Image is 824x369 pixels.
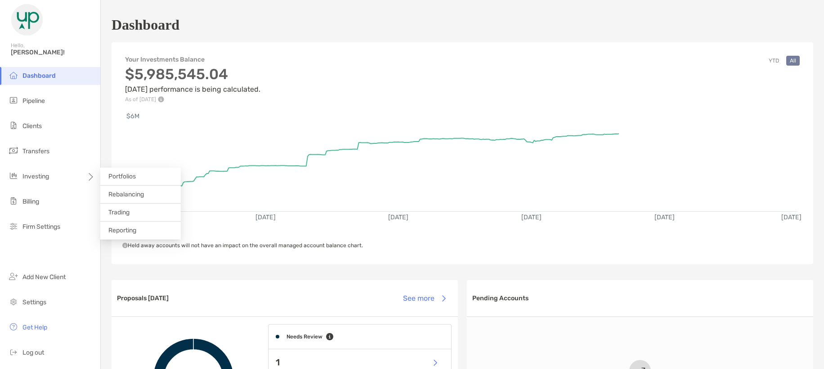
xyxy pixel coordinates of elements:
[22,173,49,180] span: Investing
[11,4,43,36] img: Zoe Logo
[8,271,19,282] img: add_new_client icon
[22,198,39,205] span: Billing
[8,196,19,206] img: billing icon
[255,213,276,221] text: [DATE]
[129,213,149,221] text: [DATE]
[8,221,19,231] img: firm-settings icon
[8,347,19,357] img: logout icon
[287,333,322,340] h4: Needs Review
[22,97,45,105] span: Pipeline
[389,213,409,221] text: [DATE]
[472,294,528,302] h3: Pending Accounts
[22,324,47,331] span: Get Help
[125,66,260,102] div: [DATE] performance is being calculated.
[765,56,783,66] button: YTD
[396,289,452,308] button: See more
[22,72,56,80] span: Dashboard
[8,120,19,131] img: clients icon
[654,213,675,221] text: [DATE]
[125,56,260,63] h4: Your Investments Balance
[781,213,802,221] text: [DATE]
[22,223,60,231] span: Firm Settings
[22,298,46,306] span: Settings
[158,96,164,102] img: Performance Info
[22,122,42,130] span: Clients
[8,170,19,181] img: investing icon
[521,213,542,221] text: [DATE]
[276,357,280,368] p: 1
[8,95,19,106] img: pipeline icon
[22,349,44,356] span: Log out
[125,66,260,83] h3: $5,985,545.04
[112,17,179,33] h1: Dashboard
[8,321,19,332] img: get-help icon
[786,56,800,66] button: All
[122,242,363,249] span: Held away accounts will not have an impact on the overall managed account balance chart.
[22,273,66,281] span: Add New Client
[8,296,19,307] img: settings icon
[8,145,19,156] img: transfers icon
[125,96,260,102] p: As of [DATE]
[22,147,49,155] span: Transfers
[11,49,95,56] span: [PERSON_NAME]!
[117,294,169,302] h3: Proposals [DATE]
[8,70,19,80] img: dashboard icon
[126,112,139,120] text: $6M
